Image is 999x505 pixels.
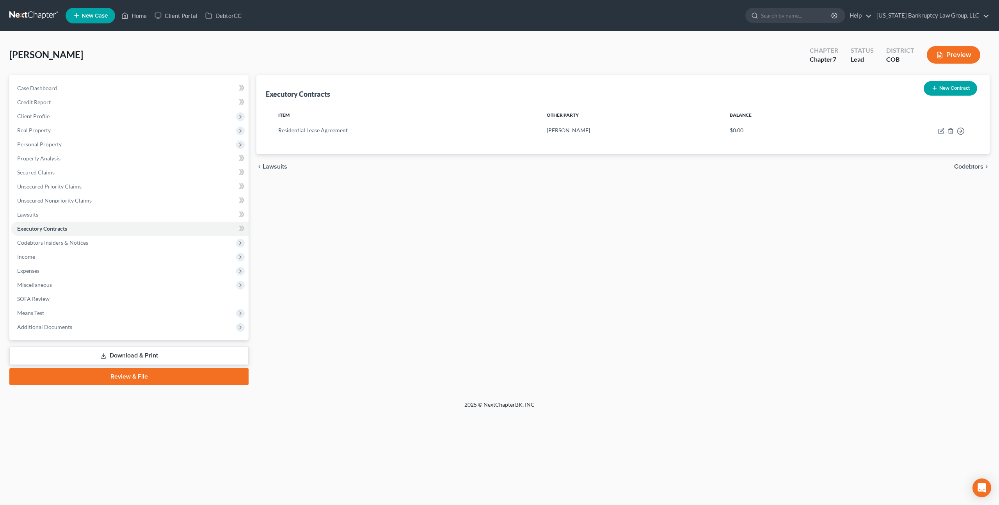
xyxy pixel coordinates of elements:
span: Additional Documents [17,324,72,330]
a: Client Portal [151,9,201,23]
a: Unsecured Nonpriority Claims [11,194,249,208]
i: chevron_left [256,164,263,170]
a: DebtorCC [201,9,245,23]
td: $0.00 [723,123,836,138]
a: Unsecured Priority Claims [11,180,249,194]
span: New Case [82,13,108,19]
div: Lead [851,55,874,64]
a: Download & Print [9,347,249,365]
a: Help [846,9,872,23]
span: Codebtors Insiders & Notices [17,239,88,246]
button: Codebtors chevron_right [954,164,990,170]
span: Income [17,253,35,260]
span: Unsecured Nonpriority Claims [17,197,92,204]
a: Case Dashboard [11,81,249,95]
a: Credit Report [11,95,249,109]
td: Residential Lease Agreement [272,123,540,138]
a: SOFA Review [11,292,249,306]
th: Balance [723,107,836,123]
th: Item [272,107,540,123]
span: Real Property [17,127,51,133]
span: Miscellaneous [17,281,52,288]
span: SOFA Review [17,295,50,302]
span: Executory Contracts [17,225,67,232]
span: Client Profile [17,113,50,119]
span: Lawsuits [263,164,287,170]
i: chevron_right [983,164,990,170]
a: [US_STATE] Bankruptcy Law Group, LLC [873,9,989,23]
span: [PERSON_NAME] [9,49,83,60]
div: Chapter [810,55,838,64]
button: New Contract [924,81,977,96]
div: Status [851,46,874,55]
input: Search by name... [761,8,832,23]
span: Credit Report [17,99,51,105]
a: Home [117,9,151,23]
div: Executory Contracts [266,89,330,99]
button: Preview [927,46,980,64]
button: chevron_left Lawsuits [256,164,287,170]
div: 2025 © NextChapterBK, INC [277,401,722,415]
span: Case Dashboard [17,85,57,91]
span: Lawsuits [17,211,38,218]
span: Personal Property [17,141,62,148]
span: Property Analysis [17,155,60,162]
span: Expenses [17,267,39,274]
a: Lawsuits [11,208,249,222]
span: 7 [833,55,836,63]
td: [PERSON_NAME] [540,123,723,138]
a: Property Analysis [11,151,249,165]
div: Chapter [810,46,838,55]
span: Codebtors [954,164,983,170]
span: Unsecured Priority Claims [17,183,82,190]
div: District [886,46,914,55]
div: COB [886,55,914,64]
a: Review & File [9,368,249,385]
th: Other Party [540,107,723,123]
div: Open Intercom Messenger [972,478,991,497]
a: Executory Contracts [11,222,249,236]
span: Means Test [17,309,44,316]
span: Secured Claims [17,169,55,176]
a: Secured Claims [11,165,249,180]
